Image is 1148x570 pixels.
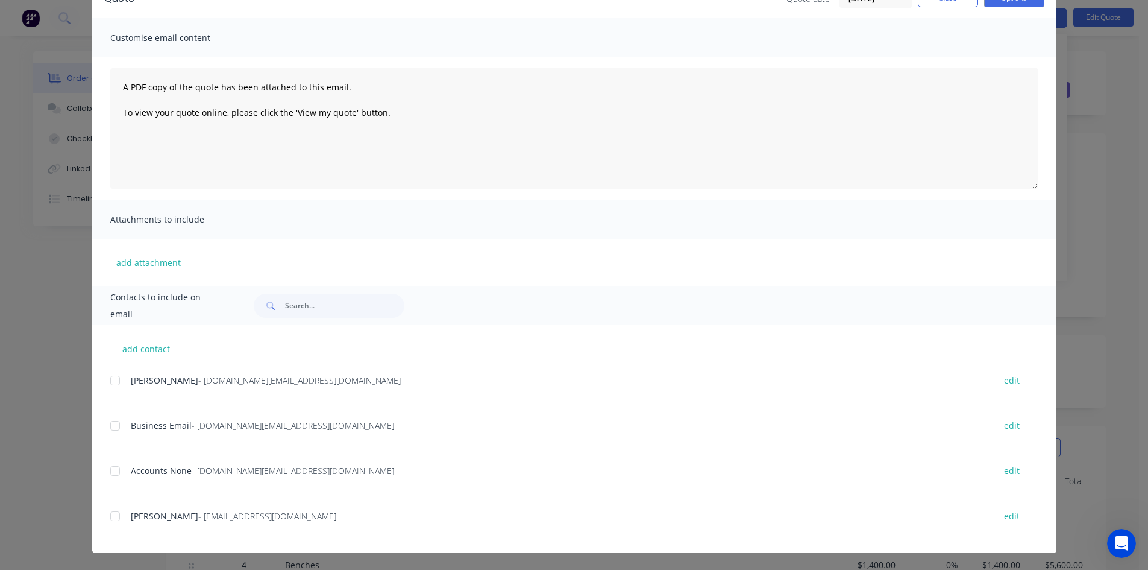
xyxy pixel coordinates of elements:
button: edit [997,463,1027,479]
button: edit [997,372,1027,388]
span: - [EMAIL_ADDRESS][DOMAIN_NAME] [198,510,336,522]
input: Search... [285,294,404,318]
span: - [DOMAIN_NAME][EMAIL_ADDRESS][DOMAIN_NAME] [192,465,394,477]
span: Accounts None [131,465,192,477]
button: add contact [110,340,183,358]
span: [PERSON_NAME] [131,510,198,522]
button: edit [997,417,1027,434]
span: Business Email [131,420,192,431]
span: Attachments to include [110,211,243,228]
span: Contacts to include on email [110,289,224,323]
span: - [DOMAIN_NAME][EMAIL_ADDRESS][DOMAIN_NAME] [192,420,394,431]
textarea: A PDF copy of the quote has been attached to this email. To view your quote online, please click ... [110,68,1038,189]
span: Customise email content [110,30,243,46]
span: [PERSON_NAME] [131,375,198,386]
span: - [DOMAIN_NAME][EMAIL_ADDRESS][DOMAIN_NAME] [198,375,401,386]
iframe: Intercom live chat [1107,529,1136,558]
button: edit [997,508,1027,524]
button: add attachment [110,253,187,271]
